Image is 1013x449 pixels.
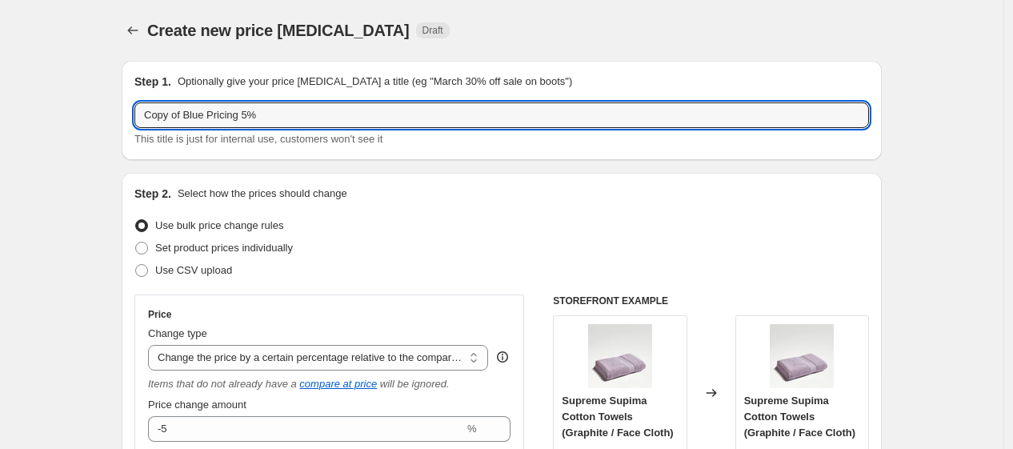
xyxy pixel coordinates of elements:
[299,378,377,390] button: compare at price
[134,74,171,90] h2: Step 1.
[148,327,207,339] span: Change type
[770,324,834,388] img: Supreme_Lavender_Product_1_80x.jpg
[148,416,464,442] input: -20
[148,308,171,321] h3: Price
[467,423,477,435] span: %
[380,378,450,390] i: will be ignored.
[155,242,293,254] span: Set product prices individually
[155,264,232,276] span: Use CSV upload
[178,74,572,90] p: Optionally give your price [MEDICAL_DATA] a title (eg "March 30% off sale on boots")
[134,102,869,128] input: 30% off holiday sale
[122,19,144,42] button: Price change jobs
[588,324,652,388] img: Supreme_Lavender_Product_1_80x.jpg
[178,186,347,202] p: Select how the prices should change
[553,295,869,307] h6: STOREFRONT EXAMPLE
[148,399,246,411] span: Price change amount
[744,395,855,439] span: Supreme Supima Cotton Towels (Graphite / Face Cloth)
[147,22,410,39] span: Create new price [MEDICAL_DATA]
[422,24,443,37] span: Draft
[148,378,297,390] i: Items that do not already have a
[134,186,171,202] h2: Step 2.
[562,395,673,439] span: Supreme Supima Cotton Towels (Graphite / Face Cloth)
[134,133,382,145] span: This title is just for internal use, customers won't see it
[155,219,283,231] span: Use bulk price change rules
[494,349,511,365] div: help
